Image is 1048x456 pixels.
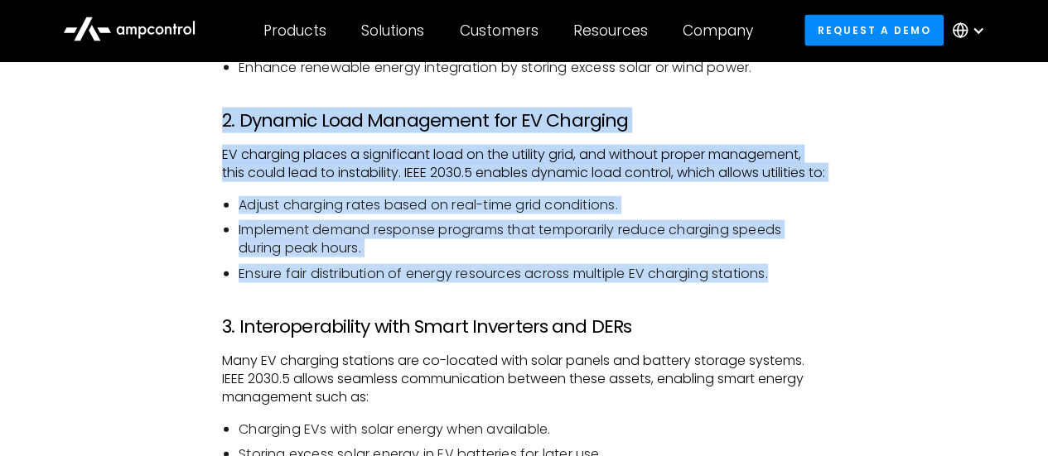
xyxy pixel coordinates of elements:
div: Company [683,22,753,40]
li: Ensure fair distribution of energy resources across multiple EV charging stations. [239,265,826,283]
li: Adjust charging rates based on real-time grid conditions. [239,196,826,214]
a: Request a demo [804,15,944,46]
div: Solutions [361,22,424,40]
h3: 3. Interoperability with Smart Inverters and DERs [222,316,826,338]
div: Products [263,22,326,40]
p: Many EV charging stations are co-located with solar panels and battery storage systems. IEEE 2030... [222,352,826,407]
li: Implement demand response programs that temporarily reduce charging speeds during peak hours. [239,221,826,258]
div: Resources [573,22,648,40]
h3: 2. Dynamic Load Management for EV Charging [222,110,826,132]
div: Customers [460,22,538,40]
p: EV charging places a significant load on the utility grid, and without proper management, this co... [222,146,826,183]
li: Enhance renewable energy integration by storing excess solar or wind power. [239,59,826,77]
li: Charging EVs with solar energy when available. [239,420,826,439]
